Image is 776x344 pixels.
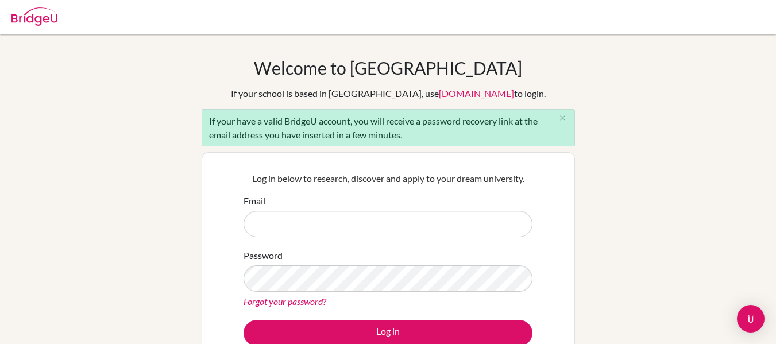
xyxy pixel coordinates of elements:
[244,296,326,307] a: Forgot your password?
[11,7,57,26] img: Bridge-U
[558,114,567,122] i: close
[244,172,532,185] p: Log in below to research, discover and apply to your dream university.
[439,88,514,99] a: [DOMAIN_NAME]
[231,87,546,101] div: If your school is based in [GEOGRAPHIC_DATA], use to login.
[202,109,575,146] div: If your have a valid BridgeU account, you will receive a password recovery link at the email addr...
[551,110,574,127] button: Close
[244,194,265,208] label: Email
[244,249,283,262] label: Password
[737,305,765,333] div: Open Intercom Messenger
[254,57,522,78] h1: Welcome to [GEOGRAPHIC_DATA]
